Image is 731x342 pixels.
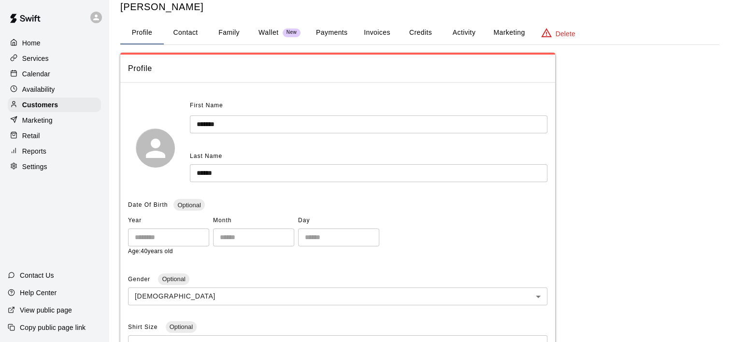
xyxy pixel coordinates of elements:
p: Copy public page link [20,323,86,332]
p: Help Center [20,288,57,298]
button: Credits [399,21,442,44]
button: Payments [308,21,355,44]
p: Availability [22,85,55,94]
p: Services [22,54,49,63]
p: Reports [22,146,46,156]
span: Date Of Birth [128,201,168,208]
a: Retail [8,128,101,143]
p: Delete [556,29,575,39]
a: Reports [8,144,101,158]
button: Invoices [355,21,399,44]
button: Activity [442,21,486,44]
a: Services [8,51,101,66]
p: Marketing [22,115,53,125]
a: Calendar [8,67,101,81]
span: Last Name [190,153,222,159]
button: Contact [164,21,207,44]
a: Availability [8,82,101,97]
span: Gender [128,276,152,283]
p: Contact Us [20,271,54,280]
button: Profile [120,21,164,44]
p: Settings [22,162,47,171]
a: Settings [8,159,101,174]
span: Optional [158,275,189,283]
h5: [PERSON_NAME] [120,0,719,14]
span: Month [213,213,294,228]
p: Customers [22,100,58,110]
p: Calendar [22,69,50,79]
span: Profile [128,62,547,75]
button: Family [207,21,251,44]
p: Wallet [258,28,279,38]
div: [DEMOGRAPHIC_DATA] [128,287,547,305]
span: First Name [190,98,223,114]
span: Optional [166,323,197,330]
p: View public page [20,305,72,315]
span: Day [298,213,379,228]
span: Year [128,213,209,228]
span: New [283,29,301,36]
div: basic tabs example [120,21,719,44]
a: Marketing [8,113,101,128]
p: Retail [22,131,40,141]
p: Home [22,38,41,48]
button: Marketing [486,21,532,44]
span: Age: 40 years old [128,248,173,255]
span: Shirt Size [128,324,160,330]
span: Optional [173,201,204,209]
a: Home [8,36,101,50]
a: Customers [8,98,101,112]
